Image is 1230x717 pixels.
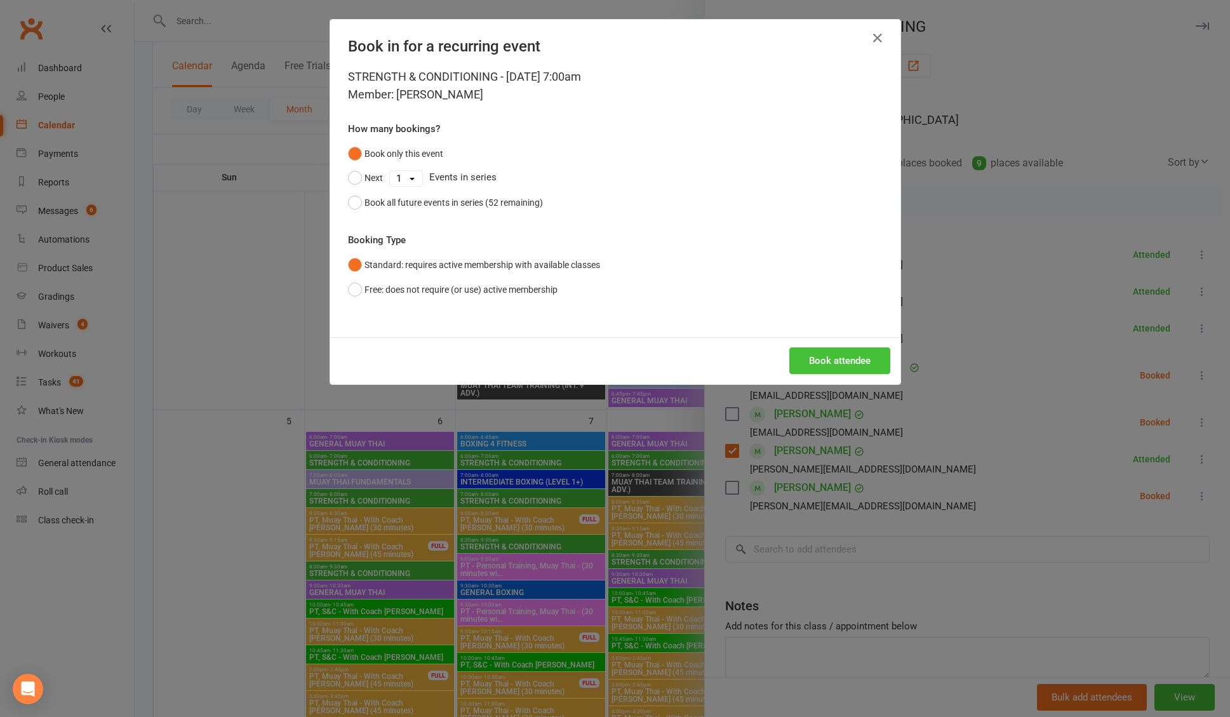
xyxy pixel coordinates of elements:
div: STRENGTH & CONDITIONING - [DATE] 7:00am Member: [PERSON_NAME] [348,68,883,104]
button: Free: does not require (or use) active membership [348,278,558,302]
button: Book only this event [348,142,443,166]
div: Events in series [348,166,883,190]
button: Standard: requires active membership with available classes [348,253,600,277]
label: How many bookings? [348,121,440,137]
button: Close [867,28,888,48]
button: Book attendee [789,347,890,374]
button: Book all future events in series (52 remaining) [348,191,543,215]
div: Open Intercom Messenger [13,674,43,704]
div: Book all future events in series (52 remaining) [364,196,543,210]
label: Booking Type [348,232,406,248]
h4: Book in for a recurring event [348,37,883,55]
button: Next [348,166,383,190]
